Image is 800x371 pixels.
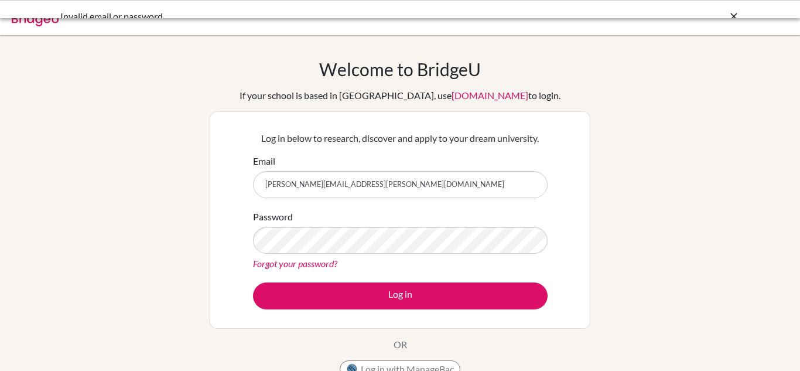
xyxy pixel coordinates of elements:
div: If your school is based in [GEOGRAPHIC_DATA], use to login. [240,89,560,103]
a: Forgot your password? [253,258,337,269]
a: [DOMAIN_NAME] [452,90,528,101]
p: OR [394,338,407,352]
button: Log in [253,282,548,309]
p: Log in below to research, discover and apply to your dream university. [253,131,548,145]
label: Email [253,154,275,168]
div: Invalid email or password. [60,9,564,23]
h1: Welcome to BridgeU [319,59,481,80]
label: Password [253,210,293,224]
